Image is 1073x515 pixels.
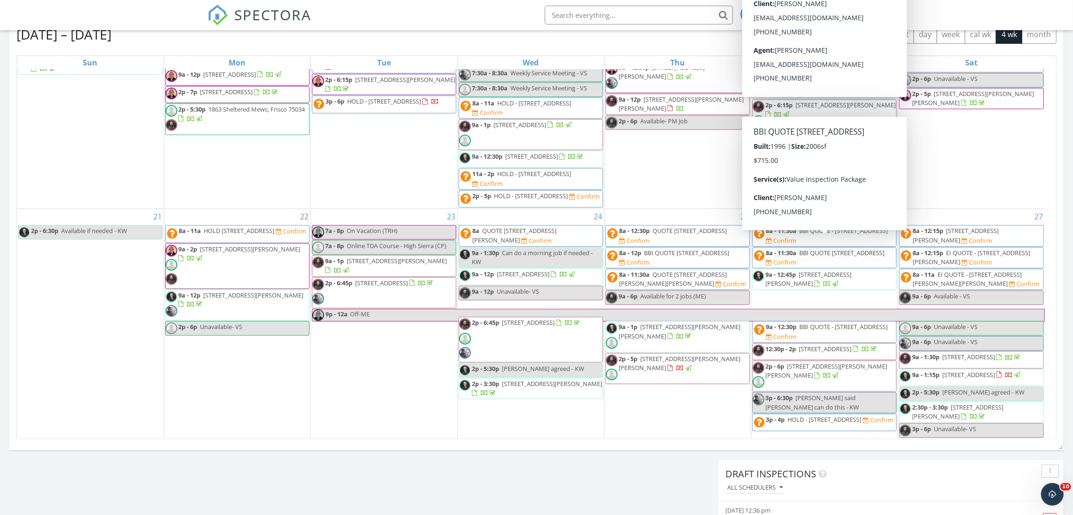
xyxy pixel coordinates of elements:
[766,249,884,257] a: 8a - 11:30a BBI QUOTE [STREET_ADDRESS]
[529,237,552,244] div: Confirm
[787,133,840,141] span: [STREET_ADDRESS]
[766,249,796,257] span: 8a - 11:30a
[347,257,447,265] span: [STREET_ADDRESS][PERSON_NAME]
[753,270,764,282] img: 4img_1144.jpg
[619,249,641,257] span: 8a - 12p
[497,270,549,278] span: [STREET_ADDRESS]
[619,226,650,235] span: 8a - 12:30p
[640,117,688,125] span: Available- PM Job
[937,25,965,44] button: week
[298,209,310,224] a: Go to September 22, 2025
[61,226,127,235] span: Available if needed - KW
[325,279,435,287] a: 2p - 6:45p [STREET_ADDRESS]
[497,287,539,296] span: Unavailable- VS
[472,270,494,278] span: 9a - 12p
[765,270,796,279] span: 9a - 12:45p
[752,321,897,342] a: 9a - 12:30p BBI QUOTE - [STREET_ADDRESS] Confirm
[459,190,603,208] a: 2p - 5p HOLD - [STREET_ADDRESS] Confirm
[178,245,300,262] a: 9a - 2p [STREET_ADDRESS][PERSON_NAME]
[605,321,750,352] a: 9a - 1p [STREET_ADDRESS][PERSON_NAME][PERSON_NAME]
[510,84,587,92] span: Weekly Service Meeting - VS
[577,193,600,200] div: Confirm
[753,133,764,145] img: thomas_head_shot.jpeg
[472,169,494,178] span: 11a - 2p
[459,69,471,80] img: iphone_pictures_193.png
[913,249,1030,266] a: 8a - 12:15p EI QUOTE - [STREET_ADDRESS][PERSON_NAME]
[962,236,992,245] a: Confirm
[179,226,276,235] a: 8a - 11a HOLD [STREET_ADDRESS]
[179,226,201,235] span: 8a - 11a
[898,209,1045,439] td: Go to September 27, 2025
[913,270,1022,288] span: EI QUOTE - [STREET_ADDRESS][PERSON_NAME][PERSON_NAME]
[203,70,256,79] span: [STREET_ADDRESS]
[644,249,729,257] span: BBI QUOTE [STREET_ADDRESS]
[166,105,177,117] img: default-user-f0147aede5fd5fa78ca7ade42f37bd4542148d508eef1c3d3ea960f66861d68b.jpg
[899,89,911,101] img: thomas_head_shot.jpeg
[165,86,310,103] a: 2p - 7p [STREET_ADDRESS]
[934,292,970,300] span: Available - VS
[459,97,603,119] a: 8a - 11a HOLD - [STREET_ADDRESS] Confirm
[792,15,860,24] div: Element Inspection
[619,322,637,331] span: 9a - 1p
[899,353,911,364] img: 2img_1122.jpg
[81,56,99,69] a: Sunday
[606,117,618,129] img: 2img_1122.jpg
[913,226,999,244] a: 8a - 12:15p [STREET_ADDRESS][PERSON_NAME]
[457,209,604,439] td: Go to September 24, 2025
[17,209,164,439] td: Go to September 21, 2025
[606,95,618,107] img: 2img_1122.jpg
[739,209,751,224] a: Go to September 25, 2025
[312,293,324,305] img: iphone_pictures_193.png
[355,75,455,84] span: [STREET_ADDRESS][PERSON_NAME]
[472,152,585,161] a: 9a - 12:30p [STREET_ADDRESS]
[765,80,793,88] span: 2p - 6:30p
[472,152,502,161] span: 9a - 12:30p
[766,236,796,245] a: Confirm
[934,338,978,346] span: Unavailable - VS
[312,309,324,321] img: thomas_head_shot.jpeg
[472,249,593,266] span: Can do a morning job if needed - KW
[208,105,305,113] span: 1863 Sheltered Mews, Frisco 75034
[619,270,727,288] a: 8a - 11:30a QUOTE [STREET_ADDRESS][PERSON_NAME][PERSON_NAME]
[325,309,348,321] span: 9p - 12a
[619,95,744,113] span: [STREET_ADDRESS][PERSON_NAME][PERSON_NAME]
[545,6,733,24] input: Search everything...
[619,63,705,80] span: [STREET_ADDRESS][PERSON_NAME]
[569,192,600,201] a: Confirm
[766,226,796,235] span: 8a - 11:30a
[203,291,303,299] span: [STREET_ADDRESS][PERSON_NAME]
[899,88,1044,109] a: 2p - 5p [STREET_ADDRESS][PERSON_NAME][PERSON_NAME]
[752,269,897,290] a: 9a - 12:45p [STREET_ADDRESS][PERSON_NAME]
[18,226,30,238] img: 4img_1144.jpg
[166,259,177,271] img: default-user-f0147aede5fd5fa78ca7ade42f37bd4542148d508eef1c3d3ea960f66861d68b.jpg
[472,108,503,117] a: Confirm
[640,292,706,300] span: Available for 2 jobs (ME)
[166,322,177,334] img: default-user-f0147aede5fd5fa78ca7ade42f37bd4542148d508eef1c3d3ea960f66861d68b.jpg
[178,105,305,122] a: 2p - 5:30p 1863 Sheltered Mews, Frisco 75034
[766,322,888,331] a: 9a - 12:30p BBI QUOTE - [STREET_ADDRESS]
[751,209,898,439] td: Go to September 26, 2025
[942,353,995,361] span: [STREET_ADDRESS]
[459,317,603,362] a: 2p - 6:45p [STREET_ADDRESS]
[325,75,455,93] a: 2p - 6:15p [STREET_ADDRESS][PERSON_NAME]
[912,322,931,331] span: 9a - 6p
[472,192,569,200] a: 2p - 5p HOLD - [STREET_ADDRESS]
[166,70,177,82] img: thomas_head_shot.jpeg
[912,353,939,361] span: 9a - 1:30p
[178,88,197,96] span: 2p - 7p
[799,322,888,331] span: BBI QUOTE - [STREET_ADDRESS]
[606,63,618,75] img: thomas_head_shot.jpeg
[472,69,508,77] span: 7:30a - 8:30a
[753,147,764,159] img: 4img_1144.jpg
[312,255,456,276] a: 9a - 1p [STREET_ADDRESS][PERSON_NAME]
[627,237,650,244] div: Confirm
[652,226,727,235] span: QUOTE [STREET_ADDRESS]
[912,89,1034,107] a: 2p - 5p [STREET_ADDRESS][PERSON_NAME][PERSON_NAME]
[459,318,471,330] img: 2img_1122.jpg
[312,74,456,95] a: 2p - 6:15p [STREET_ADDRESS][PERSON_NAME]
[165,290,310,321] a: 9a - 12p [STREET_ADDRESS][PERSON_NAME]
[752,99,897,130] a: 2p - 6:15p [STREET_ADDRESS][PERSON_NAME]
[505,152,558,161] span: [STREET_ADDRESS]
[752,247,897,268] a: 8a - 11:30a BBI QUOTE [STREET_ADDRESS] Confirm
[899,269,1044,290] a: 8a - 11a EI QUOTE - [STREET_ADDRESS][PERSON_NAME][PERSON_NAME] Confirm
